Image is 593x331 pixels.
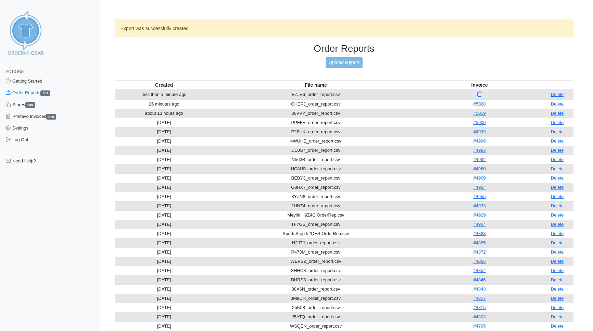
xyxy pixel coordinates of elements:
a: Delete [551,203,564,208]
a: #4803 [473,314,485,319]
td: [DATE] [115,321,214,331]
a: Delete [551,185,564,190]
a: Delete [551,138,564,144]
a: Delete [551,148,564,153]
a: Delete [551,120,564,125]
a: Delete [551,296,564,301]
a: #4933 [473,203,485,208]
td: DUJS7_order_report.csv [214,146,418,155]
a: Delete [551,314,564,319]
a: #4866 [473,259,485,264]
td: 38X6N_order_report.csv [214,284,418,294]
a: Delete [551,92,564,97]
a: Delete [551,249,564,255]
a: #4904 [473,222,485,227]
a: #4846 [473,277,485,282]
a: #4817 [473,296,485,301]
a: Delete [551,157,564,162]
div: Export was successfully created. [115,20,573,37]
td: N563B_order_report.csv [214,155,418,164]
td: TF7GS_order_report.csv [214,220,418,229]
h3: Order Reports [115,43,573,54]
a: Delete [551,231,564,236]
a: Delete [551,222,564,227]
a: #4955 [473,194,485,199]
th: Invoice [418,80,541,90]
a: Delete [551,277,564,282]
a: #4795 [473,323,485,329]
td: [DATE] [115,238,214,247]
td: 86VVY_order_report.csv [214,109,418,118]
td: Meylin H9Z4C OrderRep.csv [214,210,418,220]
a: #4964 [473,185,485,190]
td: [DATE] [115,183,214,192]
td: [DATE] [115,164,214,173]
a: #4885 [473,240,485,245]
a: Delete [551,323,564,329]
th: File name [214,80,418,90]
td: 26 minutes ago [115,99,214,109]
td: [DATE] [115,275,214,284]
td: N2JTJ_order_report.csv [214,238,418,247]
a: #4993 [473,148,485,153]
a: #4929 [473,212,485,218]
a: Delete [551,259,564,264]
a: Delete [551,111,564,116]
a: Upload Report [326,57,363,68]
td: DHRS8_order_report.csv [214,275,418,284]
a: Delete [551,129,564,134]
td: [DATE] [115,247,214,257]
td: G8HX7_order_report.csv [214,183,418,192]
td: [DATE] [115,146,214,155]
td: HC8US_order_report.csv [214,164,418,173]
a: #4980 [473,166,485,171]
span: Actions [5,69,24,74]
td: [DATE] [115,210,214,220]
td: BEBY3_order_report.csv [214,173,418,183]
td: 8YZN8_order_report.csv [214,192,418,201]
span: 681 [40,90,50,96]
td: CHEPJ_order_report.csv [214,99,418,109]
td: [DATE] [115,118,214,127]
a: #5019 [473,111,485,116]
td: about 13 hours ago [115,109,214,118]
a: #4843 [473,286,485,292]
td: [DATE] [115,127,214,136]
a: Delete [551,240,564,245]
a: #5000 [473,120,485,125]
td: J5ATQ_order_report.csv [214,312,418,321]
td: 2HNZ4_order_report.csv [214,201,418,210]
td: JM9DH_order_report.csv [214,294,418,303]
td: [DATE] [115,312,214,321]
td: [DATE] [115,192,214,201]
a: #5028 [473,101,485,107]
td: [DATE] [115,257,214,266]
a: #4888 [473,231,485,236]
td: XHHC8_order_report.csv [214,266,418,275]
td: SportsStop 52QES OrderRep.csv [214,229,418,238]
a: #4999 [473,129,485,134]
a: #4815 [473,305,485,310]
span: 678 [46,114,56,120]
td: 4WUHE_order_report.csv [214,136,418,146]
td: [DATE] [115,220,214,229]
td: [DATE] [115,266,214,275]
a: Delete [551,101,564,107]
span: 509 [25,102,35,108]
a: #4969 [473,175,485,181]
td: PPFFE_order_report.csv [214,118,418,127]
td: [DATE] [115,201,214,210]
td: R473M_order_report.csv [214,247,418,257]
td: BZJE6_order_report.csv [214,90,418,100]
a: Delete [551,268,564,273]
td: WSQEN_order_report.csv [214,321,418,331]
td: [DATE] [115,229,214,238]
a: Delete [551,194,564,199]
td: [DATE] [115,284,214,294]
a: #4854 [473,268,485,273]
td: less than a minute ago [115,90,214,100]
a: Delete [551,212,564,218]
a: Delete [551,175,564,181]
a: #4996 [473,138,485,144]
a: Delete [551,286,564,292]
